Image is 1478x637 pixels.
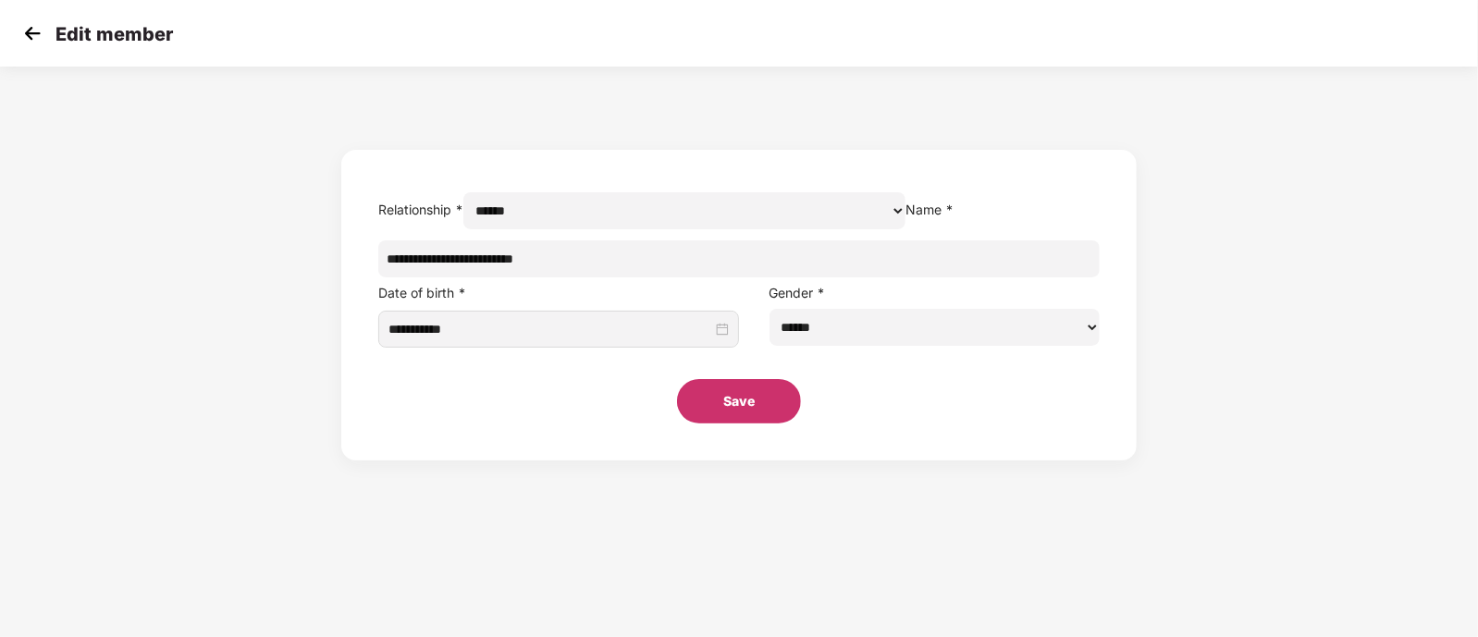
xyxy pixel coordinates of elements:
img: svg+xml;base64,PHN2ZyB4bWxucz0iaHR0cDovL3d3dy53My5vcmcvMjAwMC9zdmciIHdpZHRoPSIzMCIgaGVpZ2h0PSIzMC... [18,19,46,47]
button: Save [677,379,801,423]
label: Date of birth * [378,285,466,300]
label: Gender * [770,285,826,300]
label: Relationship * [378,202,463,217]
p: Edit member [55,23,173,45]
label: Name * [905,202,954,217]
